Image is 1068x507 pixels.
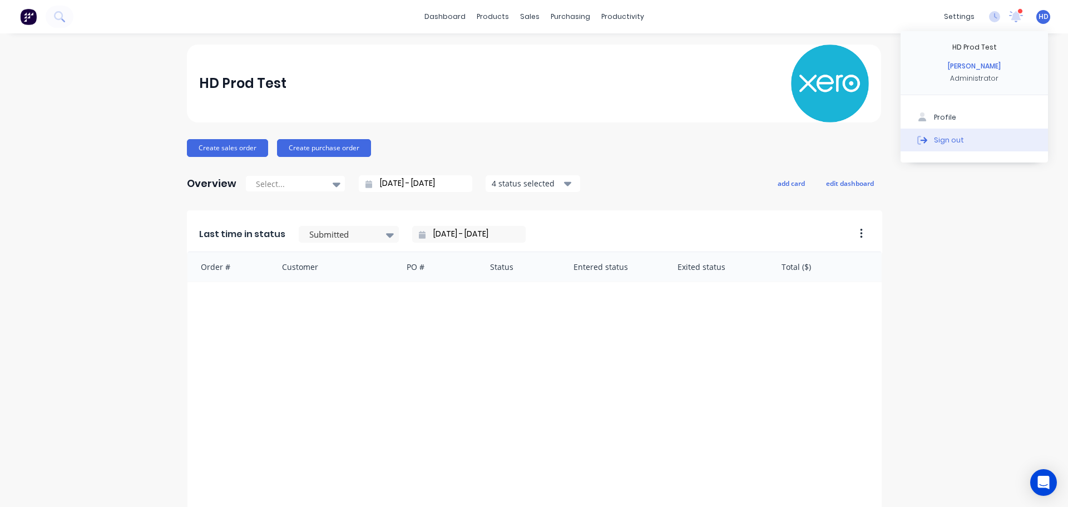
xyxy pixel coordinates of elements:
span: HD [1039,12,1049,22]
div: products [471,8,515,25]
div: Status [479,252,562,282]
div: sales [515,8,545,25]
div: HD Prod Test [952,42,997,52]
div: Exited status [666,252,770,282]
div: HD Prod Test [199,72,286,95]
div: [PERSON_NAME] [948,61,1001,71]
button: Sign out [901,129,1048,151]
span: Last time in status [199,228,285,241]
input: Filter by date [426,226,521,243]
img: HD Prod Test [791,45,869,122]
button: 4 status selected [486,175,580,192]
button: edit dashboard [819,176,881,190]
div: Open Intercom Messenger [1030,469,1057,496]
div: Customer [271,252,396,282]
button: Profile [901,106,1048,129]
div: PO # [395,252,479,282]
div: Overview [187,173,236,195]
button: Create purchase order [277,139,371,157]
div: productivity [596,8,650,25]
div: Total ($) [770,252,882,282]
img: Factory [20,8,37,25]
button: Create sales order [187,139,268,157]
div: Entered status [562,252,666,282]
button: add card [770,176,812,190]
div: Order # [187,252,271,282]
div: Profile [934,112,956,122]
a: dashboard [419,8,471,25]
div: 4 status selected [492,178,562,189]
div: purchasing [545,8,596,25]
div: Sign out [934,135,964,145]
div: settings [938,8,980,25]
div: Administrator [950,73,998,83]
